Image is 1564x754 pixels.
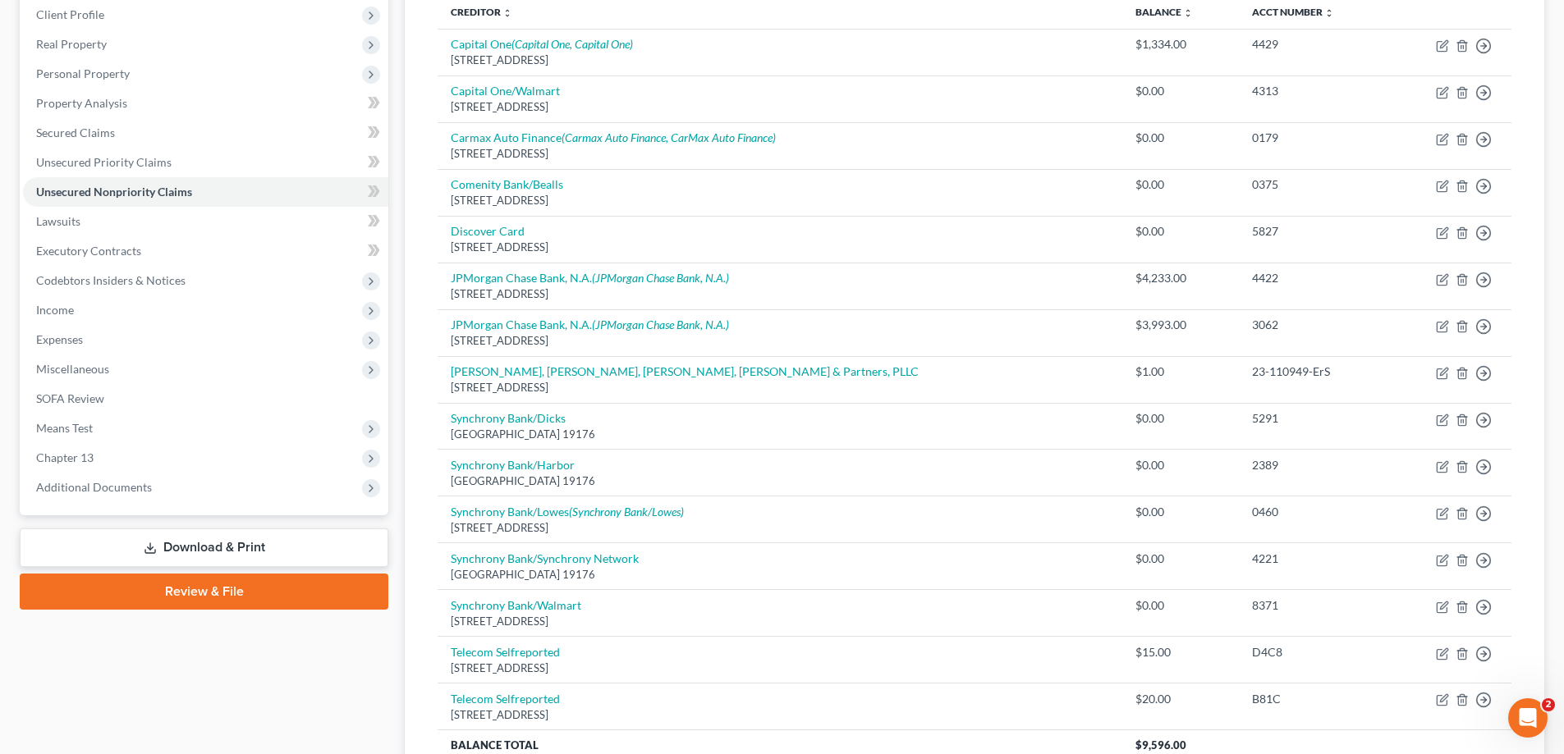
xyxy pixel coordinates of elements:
a: JPMorgan Chase Bank, N.A.(JPMorgan Chase Bank, N.A.) [451,271,729,285]
i: unfold_more [502,8,512,18]
a: Synchrony Bank/Harbor [451,458,575,472]
div: [STREET_ADDRESS] [451,193,1109,208]
span: Personal Property [36,66,130,80]
div: [STREET_ADDRESS] [451,146,1109,162]
a: JPMorgan Chase Bank, N.A.(JPMorgan Chase Bank, N.A.) [451,318,729,331]
a: Lawsuits [23,207,388,236]
div: 3062 [1252,317,1376,333]
a: Discover Card [451,224,525,238]
div: 4422 [1252,270,1376,286]
div: 2389 [1252,457,1376,473]
span: Secured Claims [36,126,115,139]
a: Acct Number unfold_more [1252,6,1334,18]
a: Synchrony Bank/Walmart [451,598,581,612]
div: 23-110949-ErS [1252,363,1376,380]
span: Additional Documents [36,480,152,494]
div: 0460 [1252,504,1376,520]
a: Synchrony Bank/Lowes(Synchrony Bank/Lowes) [451,505,684,519]
a: Review & File [20,573,388,610]
div: $3,993.00 [1135,317,1225,333]
a: Executory Contracts [23,236,388,266]
i: (JPMorgan Chase Bank, N.A.) [592,318,729,331]
div: B81C [1252,691,1376,707]
span: Real Property [36,37,107,51]
a: Creditor unfold_more [451,6,512,18]
div: [GEOGRAPHIC_DATA] 19176 [451,473,1109,489]
div: 4429 [1252,36,1376,53]
div: $4,233.00 [1135,270,1225,286]
div: [STREET_ADDRESS] [451,660,1109,676]
i: (Carmax Auto Finance, CarMax Auto Finance) [562,130,776,144]
i: unfold_more [1324,8,1334,18]
span: Lawsuits [36,214,80,228]
a: Unsecured Priority Claims [23,148,388,177]
div: [STREET_ADDRESS] [451,614,1109,629]
a: Secured Claims [23,118,388,148]
span: Client Profile [36,7,104,21]
span: Income [36,303,74,317]
span: Property Analysis [36,96,127,110]
span: Unsecured Nonpriority Claims [36,185,192,199]
i: (Synchrony Bank/Lowes) [569,505,684,519]
a: Download & Print [20,528,388,567]
div: $0.00 [1135,83,1225,99]
i: unfold_more [1183,8,1193,18]
span: 2 [1542,698,1555,711]
div: $20.00 [1135,691,1225,707]
span: Codebtors Insiders & Notices [36,273,186,287]
span: $9,596.00 [1135,738,1186,752]
div: [STREET_ADDRESS] [451,333,1109,349]
div: D4C8 [1252,644,1376,660]
div: $0.00 [1135,551,1225,567]
div: $0.00 [1135,410,1225,427]
span: SOFA Review [36,391,104,405]
div: 0179 [1252,130,1376,146]
span: Miscellaneous [36,362,109,376]
a: Carmax Auto Finance(Carmax Auto Finance, CarMax Auto Finance) [451,130,776,144]
a: Balance unfold_more [1135,6,1193,18]
div: [STREET_ADDRESS] [451,240,1109,255]
span: Unsecured Priority Claims [36,155,172,169]
a: Telecom Selfreported [451,645,560,659]
div: $0.00 [1135,457,1225,473]
div: $0.00 [1135,223,1225,240]
div: $0.00 [1135,130,1225,146]
a: Synchrony Bank/Synchrony Network [451,551,639,565]
i: (JPMorgan Chase Bank, N.A.) [592,271,729,285]
a: [PERSON_NAME], [PERSON_NAME], [PERSON_NAME], [PERSON_NAME] & Partners, PLLC [451,364,919,378]
div: $0.00 [1135,176,1225,193]
div: [STREET_ADDRESS] [451,707,1109,723]
div: [GEOGRAPHIC_DATA] 19176 [451,427,1109,442]
div: 8371 [1252,597,1376,614]
a: Comenity Bank/Bealls [451,177,563,191]
span: Means Test [36,421,93,435]
a: Unsecured Nonpriority Claims [23,177,388,207]
a: Capital One(Capital One, Capital One) [451,37,633,51]
a: SOFA Review [23,384,388,414]
div: [STREET_ADDRESS] [451,286,1109,302]
div: $15.00 [1135,644,1225,660]
a: Telecom Selfreported [451,692,560,706]
div: 4221 [1252,551,1376,567]
a: Synchrony Bank/Dicks [451,411,566,425]
div: $1,334.00 [1135,36,1225,53]
span: Expenses [36,332,83,346]
div: 0375 [1252,176,1376,193]
div: 5291 [1252,410,1376,427]
div: [GEOGRAPHIC_DATA] 19176 [451,567,1109,583]
a: Property Analysis [23,89,388,118]
span: Executory Contracts [36,244,141,258]
div: 5827 [1252,223,1376,240]
div: $0.00 [1135,597,1225,614]
div: $0.00 [1135,504,1225,520]
span: Chapter 13 [36,450,94,464]
div: $1.00 [1135,363,1225,380]
div: 4313 [1252,83,1376,99]
div: [STREET_ADDRESS] [451,53,1109,68]
div: [STREET_ADDRESS] [451,380,1109,395]
div: [STREET_ADDRESS] [451,99,1109,115]
div: [STREET_ADDRESS] [451,520,1109,536]
a: Capital One/Walmart [451,84,560,98]
i: (Capital One, Capital One) [511,37,633,51]
iframe: Intercom live chat [1508,698,1548,738]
